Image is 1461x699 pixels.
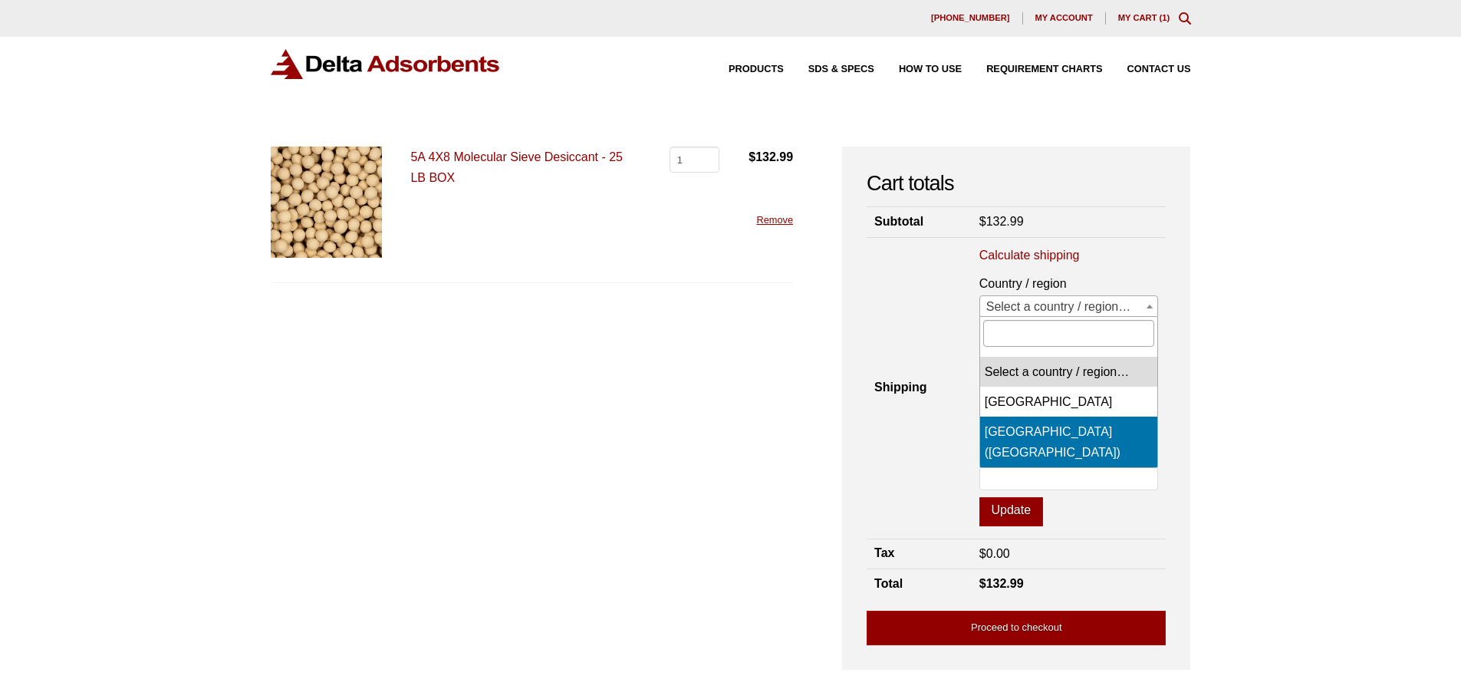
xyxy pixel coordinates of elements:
[704,64,784,74] a: Products
[867,611,1166,645] a: Proceed to checkout
[670,147,719,173] input: Product quantity
[410,150,623,184] a: 5A 4X8 Molecular Sieve Desiccant - 25 LB BOX
[1023,12,1106,25] a: My account
[867,207,972,237] th: Subtotal
[729,64,784,74] span: Products
[979,215,1024,228] bdi: 132.99
[867,171,1166,196] h2: Cart totals
[749,150,755,163] span: $
[962,64,1102,74] a: Requirement Charts
[899,64,962,74] span: How to Use
[756,214,793,226] a: Remove this item
[980,357,1158,387] li: Select a country / region…
[979,577,1024,590] bdi: 132.99
[867,539,972,569] th: Tax
[979,273,1159,294] label: Country / region
[919,12,1023,25] a: [PHONE_NUMBER]
[979,247,1080,264] a: Calculate shipping
[1127,64,1191,74] span: Contact Us
[1035,14,1093,22] span: My account
[979,295,1159,317] span: Select a country / region…
[979,547,986,560] span: $
[980,296,1158,318] span: Select a country / region…
[980,417,1158,467] li: [GEOGRAPHIC_DATA] ([GEOGRAPHIC_DATA])
[1179,12,1191,25] div: Toggle Modal Content
[986,64,1102,74] span: Requirement Charts
[1162,13,1166,22] span: 1
[271,49,501,79] img: Delta Adsorbents
[784,64,874,74] a: SDS & SPECS
[808,64,874,74] span: SDS & SPECS
[979,215,986,228] span: $
[1118,13,1170,22] a: My Cart (1)
[867,237,972,539] th: Shipping
[980,387,1158,417] li: [GEOGRAPHIC_DATA]
[979,497,1043,526] button: Update
[874,64,962,74] a: How to Use
[1103,64,1191,74] a: Contact Us
[867,569,972,599] th: Total
[749,150,793,163] bdi: 132.99
[271,147,382,258] img: 5A 4X8 Molecular Sieve Desiccant - 25 LB BOX
[979,577,986,590] span: $
[931,14,1010,22] span: [PHONE_NUMBER]
[979,547,1010,560] bdi: 0.00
